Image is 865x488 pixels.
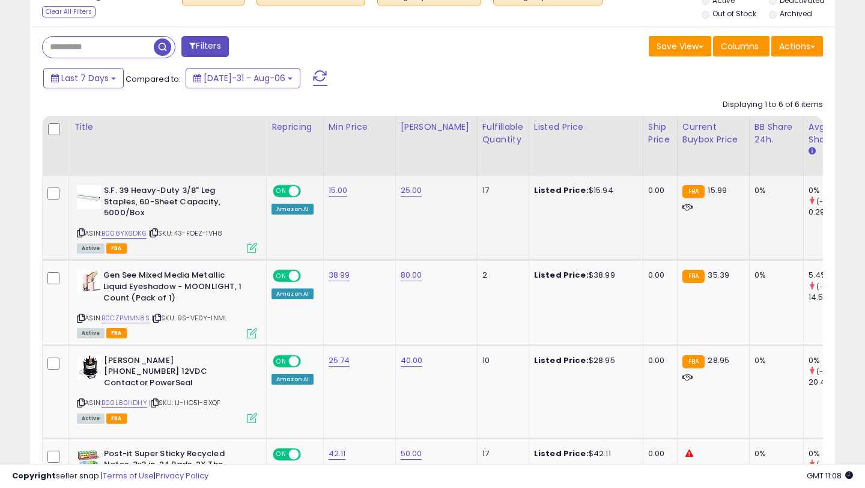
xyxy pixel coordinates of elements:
div: 0% [809,355,857,366]
small: Avg BB Share. [809,146,816,157]
div: seller snap | | [12,471,208,482]
span: FBA [106,243,127,254]
span: ON [274,356,289,366]
div: [PERSON_NAME] [401,121,472,133]
b: [PERSON_NAME] [PHONE_NUMBER] 12VDC Contactor PowerSeal [104,355,250,392]
div: Min Price [329,121,390,133]
b: Listed Price: [534,269,589,281]
span: 35.39 [708,269,729,281]
b: Listed Price: [534,185,589,196]
a: 80.00 [401,269,422,281]
button: [DATE]-31 - Aug-06 [186,68,300,88]
div: 5.4% [809,270,857,281]
small: (-62.94%) [816,282,851,291]
span: ON [274,449,289,459]
div: Current Buybox Price [682,121,744,146]
span: ON [274,271,289,281]
div: Amazon AI [272,288,314,299]
small: (-100%) [816,197,844,206]
a: 25.74 [329,355,350,367]
button: Last 7 Days [43,68,124,88]
span: 28.95 [708,355,729,366]
b: Listed Price: [534,355,589,366]
small: FBA [682,355,705,368]
a: 15.00 [329,185,348,197]
div: 2 [482,270,520,281]
a: B00L80HDHY [102,398,147,408]
div: BB Share 24h. [754,121,798,146]
div: 0.00 [648,448,668,459]
div: $38.99 [534,270,634,281]
div: 0% [754,448,794,459]
b: Listed Price: [534,448,589,459]
span: All listings currently available for purchase on Amazon [77,413,105,424]
label: Out of Stock [712,8,756,19]
a: 40.00 [401,355,423,367]
img: 41EPsO3SHWL._SL40_.jpg [77,355,101,379]
a: Terms of Use [103,470,154,481]
button: Filters [181,36,228,57]
a: B008YX6DK6 [102,228,147,239]
div: Fulfillable Quantity [482,121,524,146]
div: 0.00 [648,355,668,366]
img: 41Nbfw8g6IL._SL40_.jpg [77,270,100,294]
div: 20.43% [809,377,857,388]
label: Archived [780,8,812,19]
button: Columns [713,36,769,56]
strong: Copyright [12,470,56,481]
b: S.F. 39 Heavy-Duty 3/8" Leg Staples, 60-Sheet Capacity, 5000/Box [104,185,250,222]
span: 15.99 [708,185,727,196]
div: Avg BB Share [809,121,852,146]
button: Actions [771,36,823,56]
span: 2025-08-14 11:08 GMT [807,470,853,481]
span: OFF [299,186,318,197]
div: 0% [809,185,857,196]
div: $42.11 [534,448,634,459]
div: $15.94 [534,185,634,196]
span: Last 7 Days [61,72,109,84]
a: 25.00 [401,185,422,197]
small: (-100%) [816,367,844,376]
div: 0.00 [648,270,668,281]
div: ASIN: [77,355,257,422]
a: 50.00 [401,448,422,460]
small: FBA [682,185,705,198]
div: 0% [754,270,794,281]
div: ASIN: [77,270,257,337]
div: 0.29% [809,207,857,218]
a: 42.11 [329,448,346,460]
span: All listings currently available for purchase on Amazon [77,243,105,254]
div: Repricing [272,121,318,133]
div: 0% [809,448,857,459]
span: All listings currently available for purchase on Amazon [77,328,105,338]
span: Columns [721,40,759,52]
div: $28.95 [534,355,634,366]
div: 14.57% [809,292,857,303]
span: Compared to: [126,73,181,85]
span: | SKU: IJ-HO51-8XQF [149,398,220,407]
span: | SKU: 43-FOEZ-1VH8 [148,228,222,238]
a: B0CZPMMN8S [102,313,150,323]
a: 38.99 [329,269,350,281]
button: Save View [649,36,711,56]
span: OFF [299,271,318,281]
div: Displaying 1 to 6 of 6 items [723,99,823,111]
img: 31b+wqCra-L._SL40_.jpg [77,185,101,209]
img: 41ueozZub2L._SL40_.jpg [77,448,101,472]
div: Ship Price [648,121,672,146]
a: Privacy Policy [156,470,208,481]
span: FBA [106,413,127,424]
span: ON [274,186,289,197]
span: [DATE]-31 - Aug-06 [204,72,285,84]
div: 17 [482,185,520,196]
div: Clear All Filters [42,6,96,17]
span: OFF [299,356,318,366]
small: FBA [682,270,705,283]
div: Amazon AI [272,204,314,215]
div: Listed Price [534,121,638,133]
b: Gen See Mixed Media Metallic Liquid Eyeshadow - MOONLIGHT, 1 Count (Pack of 1) [103,270,249,307]
div: 10 [482,355,520,366]
div: 0% [754,185,794,196]
div: ASIN: [77,185,257,252]
div: 0.00 [648,185,668,196]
